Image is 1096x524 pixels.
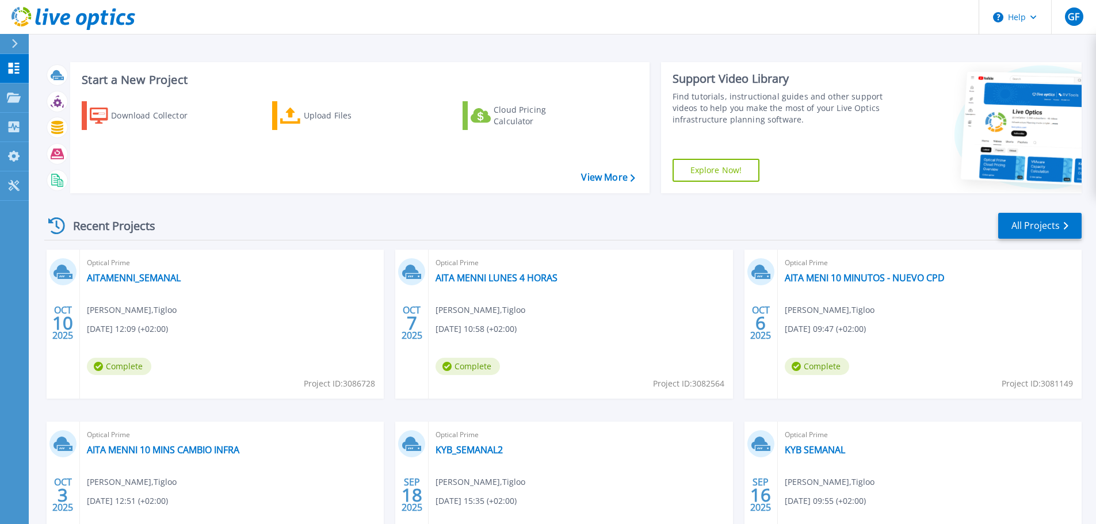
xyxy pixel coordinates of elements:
div: SEP 2025 [401,474,423,516]
a: Cloud Pricing Calculator [463,101,591,130]
span: Project ID: 3081149 [1002,377,1073,390]
div: Upload Files [304,104,396,127]
h3: Start a New Project [82,74,635,86]
span: Complete [785,358,849,375]
span: [DATE] 12:09 (+02:00) [87,323,168,335]
div: Download Collector [111,104,203,127]
span: [DATE] 09:55 (+02:00) [785,495,866,507]
span: [DATE] 12:51 (+02:00) [87,495,168,507]
span: [PERSON_NAME] , Tigloo [785,476,874,488]
div: SEP 2025 [750,474,772,516]
span: Complete [436,358,500,375]
a: AITA MENNI 10 MINS CAMBIO INFRA [87,444,239,456]
a: AITA MENI 10 MINUTOS - NUEVO CPD [785,272,945,284]
div: Cloud Pricing Calculator [494,104,586,127]
a: Download Collector [82,101,210,130]
span: Optical Prime [436,257,725,269]
span: GF [1068,12,1079,21]
div: OCT 2025 [750,302,772,344]
span: Complete [87,358,151,375]
div: OCT 2025 [52,474,74,516]
div: Support Video Library [673,71,887,86]
a: View More [581,172,635,183]
span: 10 [52,318,73,328]
span: Optical Prime [87,257,377,269]
span: 16 [750,490,771,500]
span: Optical Prime [785,429,1075,441]
span: 6 [755,318,766,328]
span: Project ID: 3082564 [653,377,724,390]
a: KYB SEMANAL [785,444,845,456]
div: Find tutorials, instructional guides and other support videos to help you make the most of your L... [673,91,887,125]
span: 7 [407,318,417,328]
span: [DATE] 15:35 (+02:00) [436,495,517,507]
span: Optical Prime [436,429,725,441]
a: Upload Files [272,101,400,130]
div: OCT 2025 [52,302,74,344]
span: Optical Prime [87,429,377,441]
span: [PERSON_NAME] , Tigloo [785,304,874,316]
a: AITA MENNI LUNES 4 HORAS [436,272,557,284]
span: [DATE] 10:58 (+02:00) [436,323,517,335]
span: [PERSON_NAME] , Tigloo [87,304,177,316]
span: 18 [402,490,422,500]
span: [PERSON_NAME] , Tigloo [436,304,525,316]
a: All Projects [998,213,1082,239]
div: Recent Projects [44,212,171,240]
span: Optical Prime [785,257,1075,269]
span: [PERSON_NAME] , Tigloo [436,476,525,488]
div: OCT 2025 [401,302,423,344]
span: [PERSON_NAME] , Tigloo [87,476,177,488]
span: Project ID: 3086728 [304,377,375,390]
span: [DATE] 09:47 (+02:00) [785,323,866,335]
span: 3 [58,490,68,500]
a: AITAMENNI_SEMANAL [87,272,181,284]
a: Explore Now! [673,159,760,182]
a: KYB_SEMANAL2 [436,444,503,456]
